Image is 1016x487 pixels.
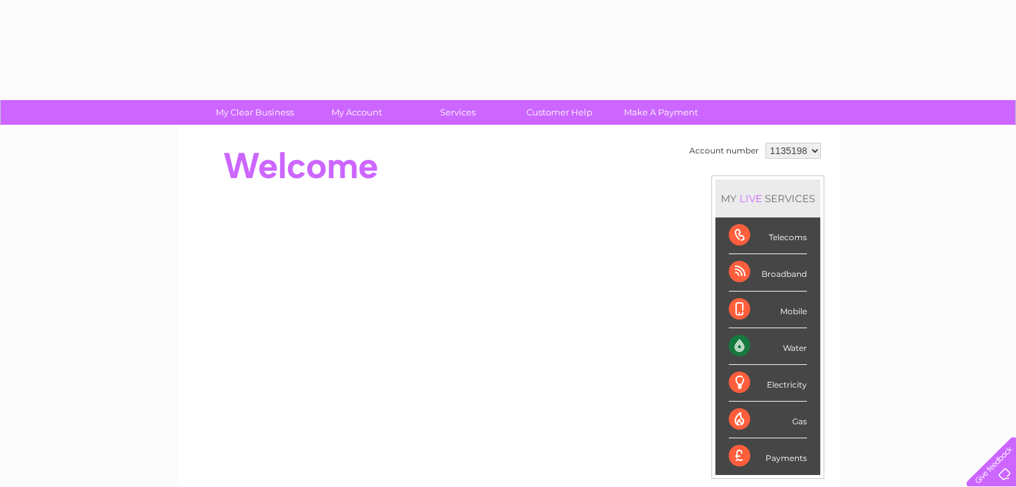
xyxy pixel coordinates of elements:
[729,365,807,402] div: Electricity
[729,402,807,438] div: Gas
[729,217,807,254] div: Telecoms
[504,100,615,125] a: Customer Help
[686,139,762,162] td: Account number
[606,100,716,125] a: Make A Payment
[403,100,513,125] a: Services
[729,438,807,474] div: Payments
[729,254,807,291] div: Broadband
[737,192,765,205] div: LIVE
[301,100,411,125] a: My Account
[200,100,310,125] a: My Clear Business
[715,179,820,217] div: MY SERVICES
[729,292,807,328] div: Mobile
[729,328,807,365] div: Water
